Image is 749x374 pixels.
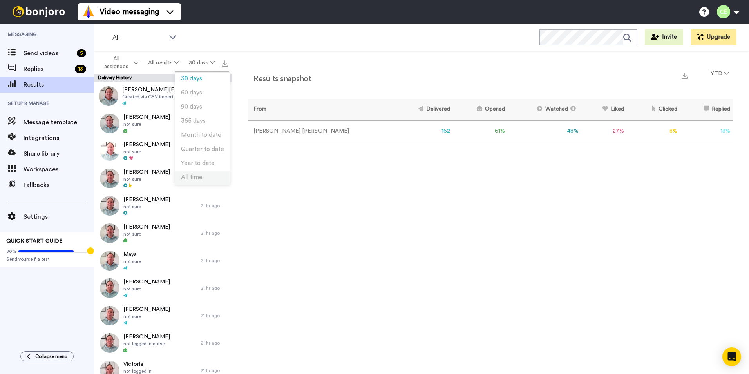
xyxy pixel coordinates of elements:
[201,258,228,264] div: 21 hr ago
[645,29,683,45] button: Invite
[123,341,170,347] span: not logged in nurse
[6,256,88,262] span: Send yourself a test
[181,104,202,110] span: 90 days
[248,74,311,83] h2: Results snapshot
[94,329,232,357] a: [PERSON_NAME]not logged in nurse21 hr ago
[201,312,228,319] div: 21 hr ago
[94,302,232,329] a: [PERSON_NAME]not sure21 hr ago
[24,149,94,158] span: Share library
[94,137,232,165] a: [PERSON_NAME]not sure21 hr ago
[627,99,680,120] th: Clicked
[181,174,203,180] span: All time
[94,82,232,110] a: [PERSON_NAME][EMAIL_ADDRESS][PERSON_NAME][DOMAIN_NAME]Created via CSV import21 hr ago
[94,110,232,137] a: [PERSON_NAME]not sure21 hr ago
[123,149,170,155] span: not sure
[123,258,141,265] span: not sure
[94,74,232,82] div: Delivery History
[24,212,94,221] span: Settings
[219,57,230,69] button: Export all results that match these filters now.
[453,120,508,142] td: 61 %
[691,29,736,45] button: Upgrade
[682,73,688,79] img: export.svg
[248,99,393,120] th: From
[122,94,197,100] span: Created via CSV import
[123,113,170,121] span: [PERSON_NAME]
[20,351,74,361] button: Collapse menu
[24,49,74,58] span: Send videos
[100,196,119,216] img: c73b5b8d-5129-4b5f-85c4-2faa6a874bf2-thumb.jpg
[100,169,119,188] img: 0dd969e8-736e-45b7-bc3d-7b0712e0fc45-thumb.jpg
[201,367,228,374] div: 21 hr ago
[100,141,119,161] img: a28cb324-8c3d-4dcf-9f58-3928a126fdc8-thumb.jpg
[35,353,67,359] span: Collapse menu
[201,203,228,209] div: 21 hr ago
[94,165,232,192] a: [PERSON_NAME]not sure21 hr ago
[706,67,733,81] button: YTD
[100,278,119,298] img: c1df0020-e485-4955-868f-3c313c340a32-thumb.jpg
[122,86,197,94] span: [PERSON_NAME][EMAIL_ADDRESS][PERSON_NAME][DOMAIN_NAME]
[6,248,16,254] span: 80%
[24,165,94,174] span: Workspaces
[184,56,219,70] button: 30 days
[248,120,393,142] td: [PERSON_NAME] [PERSON_NAME]
[99,86,118,106] img: 81df5ec2-f80b-4a57-a983-117de04f2480-thumb.jpg
[181,90,202,96] span: 60 days
[123,168,170,176] span: [PERSON_NAME]
[123,278,170,286] span: [PERSON_NAME]
[123,231,170,237] span: not sure
[24,64,72,74] span: Replies
[100,114,119,133] img: a28d2c25-a850-41e4-8ee6-0ebbcf8a5752-thumb.jpg
[75,65,86,73] div: 13
[9,6,68,17] img: bj-logo-header-white.svg
[222,60,228,67] img: export.svg
[100,333,119,353] img: 97ac34a4-4dc4-406e-b194-615755f0715b-thumb.jpg
[201,340,228,346] div: 21 hr ago
[100,6,159,17] span: Video messaging
[94,247,232,274] a: Mayanot sure21 hr ago
[24,80,94,89] span: Results
[123,176,170,182] span: not sure
[722,347,741,366] div: Open Intercom Messenger
[24,180,94,190] span: Fallbacks
[94,220,232,247] a: [PERSON_NAME]not sure21 hr ago
[680,120,733,142] td: 13 %
[24,118,94,127] span: Message template
[94,192,232,220] a: [PERSON_NAME]not sure21 hr ago
[679,69,690,81] button: Export a summary of each team member’s results that match this filter now.
[143,56,184,70] button: All results
[100,223,119,243] img: 892e6b09-7794-439a-8490-197c0eee89a2-thumb.jpg
[100,306,119,325] img: b52403f8-95a9-414d-9908-2707a66dbf3b-thumb.jpg
[123,141,170,149] span: [PERSON_NAME]
[123,286,170,292] span: not sure
[680,99,733,120] th: Replied
[181,146,224,152] span: Quarter to date
[100,251,119,271] img: c61a7c77-02dd-4c64-bbb6-759d4401734e-thumb.jpg
[181,132,221,138] span: Month to date
[393,120,453,142] td: 162
[508,120,581,142] td: 48 %
[123,305,170,313] span: [PERSON_NAME]
[201,285,228,291] div: 21 hr ago
[582,120,628,142] td: 27 %
[100,55,132,71] span: All assignees
[508,99,581,120] th: Watched
[123,360,152,368] span: Victoria
[6,238,63,244] span: QUICK START GUIDE
[181,118,206,124] span: 365 days
[24,133,94,143] span: Integrations
[582,99,628,120] th: Liked
[123,203,170,210] span: not sure
[96,52,143,74] button: All assignees
[112,33,165,42] span: All
[123,223,170,231] span: [PERSON_NAME]
[82,5,95,18] img: vm-color.svg
[94,274,232,302] a: [PERSON_NAME]not sure21 hr ago
[77,49,86,57] div: 5
[123,121,170,127] span: not sure
[453,99,508,120] th: Opened
[181,160,215,166] span: Year to date
[123,313,170,320] span: not sure
[123,251,141,258] span: Maya
[181,76,202,82] span: 30 days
